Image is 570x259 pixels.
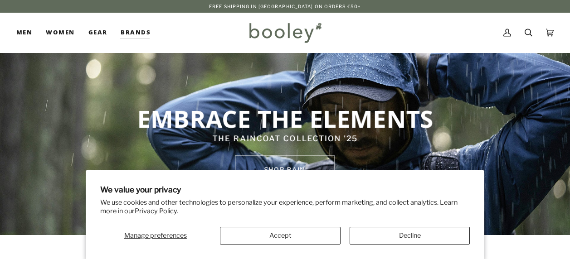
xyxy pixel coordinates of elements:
span: Gear [88,28,107,37]
span: Women [46,28,74,37]
button: Manage preferences [100,227,211,245]
button: Accept [220,227,341,245]
span: Brands [121,28,151,37]
p: EMBRACE THE ELEMENTS [122,103,449,133]
a: Privacy Policy. [135,207,178,215]
a: SHOP rain [235,155,335,184]
a: Gear [82,13,114,53]
span: Men [16,28,32,37]
p: THE RAINCOAT COLLECTION '25 [122,133,449,145]
h2: We value your privacy [100,185,470,194]
a: Brands [114,13,157,53]
p: We use cookies and other technologies to personalize your experience, perform marketing, and coll... [100,198,470,216]
span: Manage preferences [124,231,187,240]
p: Free Shipping in [GEOGRAPHIC_DATA] on Orders €50+ [209,3,361,10]
img: Booley [245,19,325,46]
a: Men [16,13,39,53]
button: Decline [350,227,470,245]
a: Women [39,13,81,53]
